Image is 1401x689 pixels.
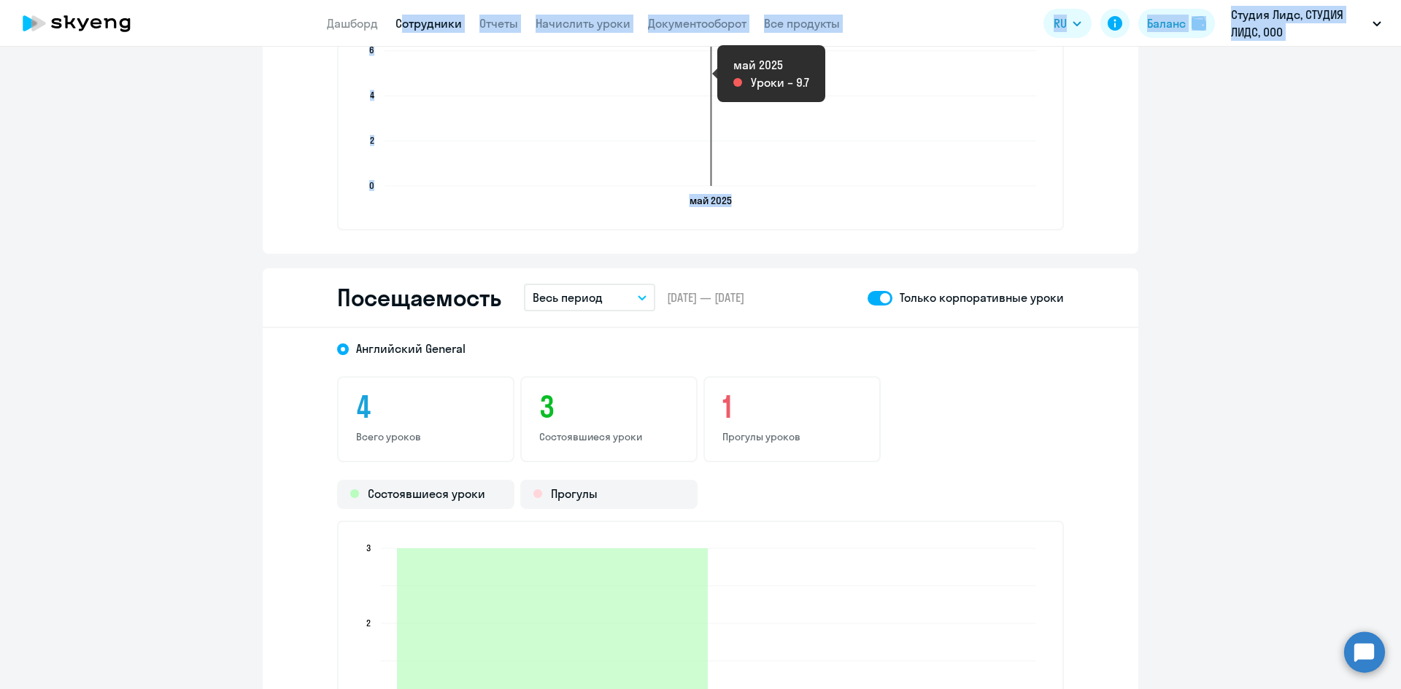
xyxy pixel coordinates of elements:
[337,283,501,312] h2: Посещаемость
[337,480,514,509] div: Состоявшиеся уроки
[1138,9,1215,38] button: Балансbalance
[356,389,495,424] h3: 4
[667,289,744,305] span: [DATE] — [DATE]
[1192,16,1206,31] img: balance
[533,289,603,306] p: Весь период
[764,16,840,31] a: Все продукты
[539,430,679,443] p: Состоявшиеся уроки
[1147,15,1186,32] div: Баланс
[356,340,466,357] span: Английский General
[479,16,518,31] a: Отчеты
[900,289,1064,306] p: Только корпоративные уроки
[366,618,371,628] text: 2
[1054,15,1067,32] span: RU
[722,389,862,424] h3: 1
[370,135,374,146] text: 2
[690,194,732,207] text: май 2025
[648,16,746,31] a: Документооборот
[369,180,374,191] text: 0
[369,44,374,55] text: 6
[1224,6,1389,41] button: Студия Лидс, СТУДИЯ ЛИДС, ООО
[395,16,462,31] a: Сотрудники
[327,16,378,31] a: Дашборд
[524,284,655,311] button: Весь период
[536,16,630,31] a: Начислить уроки
[520,480,698,509] div: Прогулы
[539,389,679,424] h3: 3
[1043,9,1092,38] button: RU
[1231,6,1367,41] p: Студия Лидс, СТУДИЯ ЛИДС, ООО
[722,430,862,443] p: Прогулы уроков
[356,430,495,443] p: Всего уроков
[366,542,371,553] text: 3
[370,90,374,101] text: 4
